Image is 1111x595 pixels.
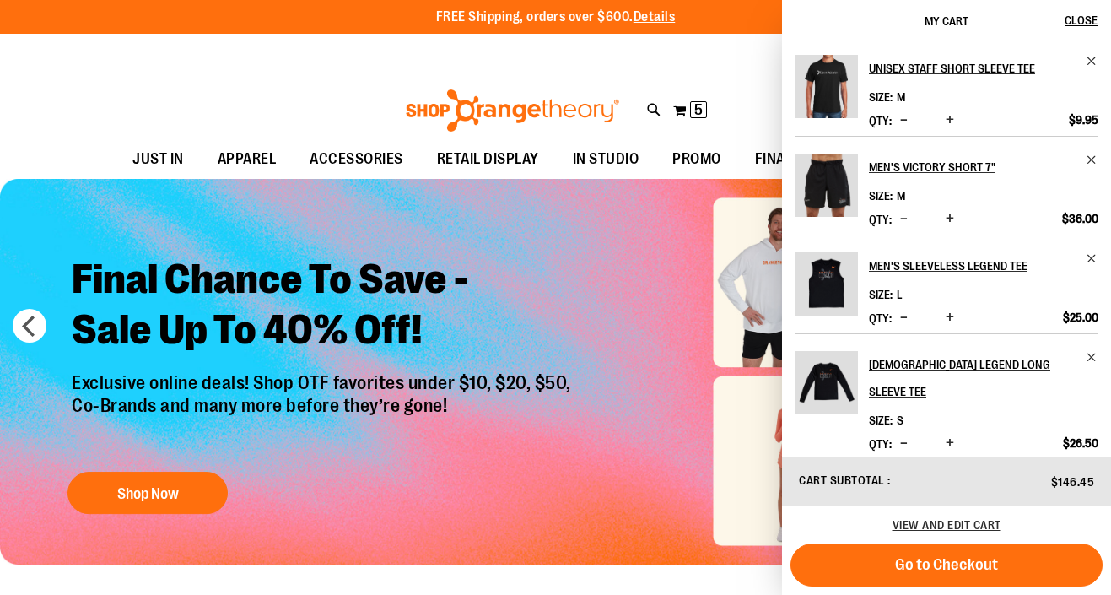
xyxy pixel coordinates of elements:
[1069,112,1098,127] span: $9.95
[1086,55,1098,68] a: Remove item
[869,252,1098,279] a: Men's Sleeveless Legend Tee
[795,55,858,118] img: Unisex Staff Short Sleeve Tee
[795,252,858,316] img: Men's Sleeveless Legend Tee
[896,310,912,327] button: Decrease product quantity
[869,213,892,226] label: Qty
[755,140,869,178] span: FINAL PUSH SALE
[13,309,46,343] button: prev
[897,414,903,427] span: S
[694,101,703,118] span: 5
[869,351,1098,405] a: [DEMOGRAPHIC_DATA] Legend Long Sleeve Tee
[869,154,1098,181] a: Men's Victory Short 7"
[869,437,892,451] label: Qty
[795,235,1098,333] li: Product
[869,90,893,104] dt: Size
[436,8,676,27] p: FREE Shipping, orders over $600.
[59,373,588,456] p: Exclusive online deals! Shop OTF favorites under $10, $20, $50, Co-Brands and many more before th...
[403,89,622,132] img: Shop Orangetheory
[897,288,903,301] span: L
[869,288,893,301] dt: Size
[896,435,912,452] button: Decrease product quantity
[132,140,184,178] span: JUST IN
[869,55,1098,82] a: Unisex Staff Short Sleeve Tee
[941,310,958,327] button: Increase product quantity
[941,435,958,452] button: Increase product quantity
[738,140,886,179] a: FINAL PUSH SALE
[1051,475,1095,489] span: $146.45
[218,140,277,178] span: APPAREL
[795,154,858,228] a: Men's Victory Short 7"
[895,555,998,574] span: Go to Checkout
[1063,310,1098,325] span: $25.00
[1086,154,1098,166] a: Remove item
[634,9,676,24] a: Details
[896,112,912,129] button: Decrease product quantity
[1062,211,1098,226] span: $36.00
[672,140,721,178] span: PROMO
[869,311,892,325] label: Qty
[941,112,958,129] button: Increase product quantity
[67,472,228,514] button: Shop Now
[655,140,738,179] a: PROMO
[869,189,893,203] dt: Size
[59,242,588,523] a: Final Chance To Save -Sale Up To 40% Off! Exclusive online deals! Shop OTF favorites under $10, $...
[869,414,893,427] dt: Size
[869,114,892,127] label: Qty
[869,154,1076,181] h2: Men's Victory Short 7"
[790,544,1103,587] button: Go to Checkout
[795,136,1098,235] li: Product
[310,140,403,178] span: ACCESSORIES
[1065,14,1098,27] span: Close
[1086,351,1098,364] a: Remove item
[795,55,858,129] a: Unisex Staff Short Sleeve Tee
[941,211,958,228] button: Increase product quantity
[795,333,1098,459] li: Product
[869,55,1076,82] h2: Unisex Staff Short Sleeve Tee
[437,140,539,178] span: RETAIL DISPLAY
[573,140,639,178] span: IN STUDIO
[925,14,968,28] span: My Cart
[795,252,858,327] a: Men's Sleeveless Legend Tee
[293,140,420,179] a: ACCESSORIES
[799,473,885,487] span: Cart Subtotal
[420,140,556,179] a: RETAIL DISPLAY
[59,242,588,373] h2: Final Chance To Save - Sale Up To 40% Off!
[897,189,905,203] span: M
[795,351,858,425] a: Ladies Legend Long Sleeve Tee
[1063,435,1098,451] span: $26.50
[556,140,656,179] a: IN STUDIO
[201,140,294,179] a: APPAREL
[795,55,1098,136] li: Product
[897,90,905,104] span: M
[1086,252,1098,265] a: Remove item
[795,154,858,217] img: Men's Victory Short 7"
[896,211,912,228] button: Decrease product quantity
[893,518,1001,532] a: View and edit cart
[869,351,1076,405] h2: [DEMOGRAPHIC_DATA] Legend Long Sleeve Tee
[869,252,1076,279] h2: Men's Sleeveless Legend Tee
[116,140,201,179] a: JUST IN
[795,351,858,414] img: Ladies Legend Long Sleeve Tee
